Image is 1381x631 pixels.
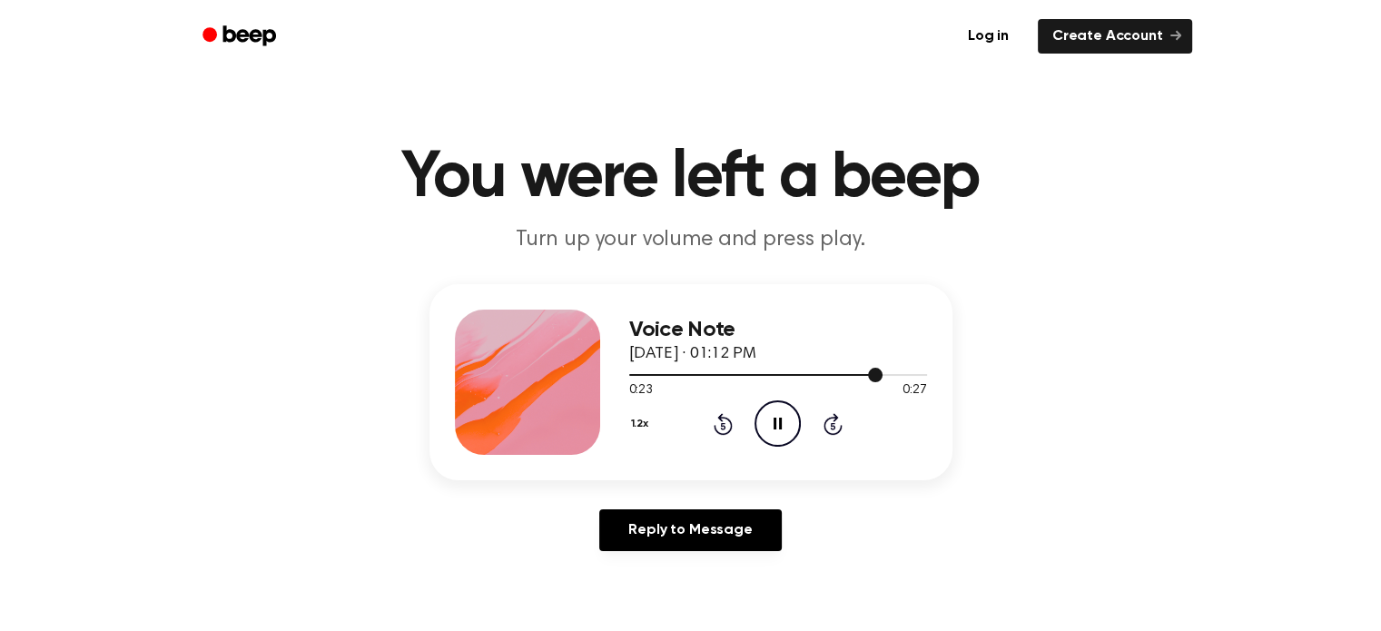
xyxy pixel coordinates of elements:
a: Beep [190,19,292,54]
span: 0:27 [903,381,926,400]
p: Turn up your volume and press play. [342,225,1040,255]
span: 0:23 [629,381,653,400]
button: 1.2x [629,409,656,439]
h1: You were left a beep [226,145,1156,211]
a: Create Account [1038,19,1192,54]
h3: Voice Note [629,318,927,342]
span: [DATE] · 01:12 PM [629,346,756,362]
a: Log in [950,15,1027,57]
a: Reply to Message [599,509,781,551]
